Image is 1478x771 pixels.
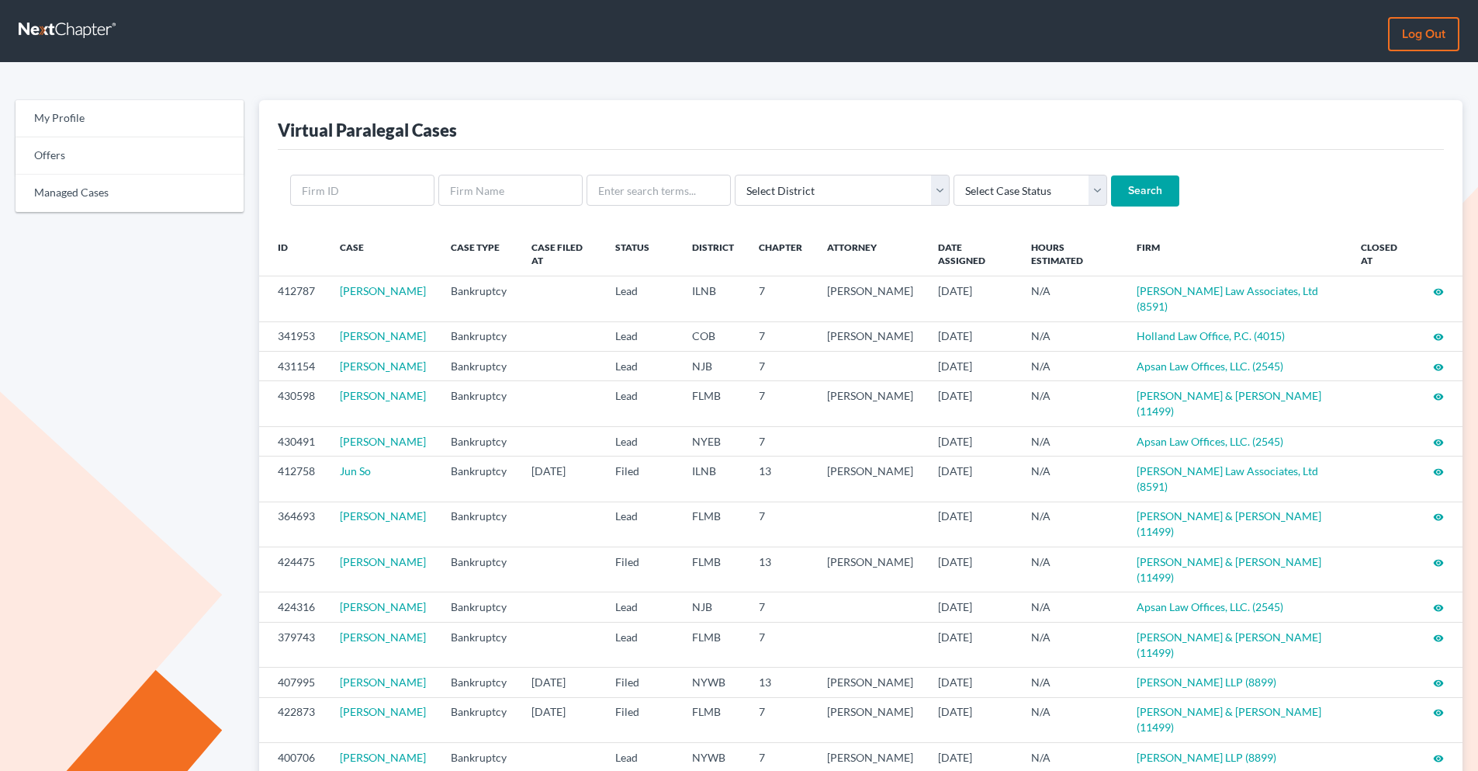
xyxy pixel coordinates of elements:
[1433,675,1444,689] a: visibility
[1137,435,1283,448] a: Apsan Law Offices, LLC. (2545)
[1137,359,1283,373] a: Apsan Law Offices, LLC. (2545)
[340,359,426,373] a: [PERSON_NAME]
[16,100,244,137] a: My Profile
[746,426,815,456] td: 7
[1388,17,1459,51] a: Log out
[438,381,519,426] td: Bankruptcy
[746,321,815,351] td: 7
[438,547,519,592] td: Bankruptcy
[1433,435,1444,448] a: visibility
[290,175,434,206] input: Firm ID
[926,697,1019,742] td: [DATE]
[438,175,583,206] input: Firm Name
[259,276,327,321] td: 412787
[746,668,815,697] td: 13
[815,668,926,697] td: [PERSON_NAME]
[680,276,746,321] td: ILNB
[926,321,1019,351] td: [DATE]
[1137,630,1321,659] a: [PERSON_NAME] & [PERSON_NAME] (11499)
[519,457,603,502] td: [DATE]
[603,231,680,276] th: Status
[438,592,519,622] td: Bankruptcy
[603,276,680,321] td: Lead
[1019,592,1124,622] td: N/A
[603,668,680,697] td: Filed
[259,321,327,351] td: 341953
[603,697,680,742] td: Filed
[1019,426,1124,456] td: N/A
[746,276,815,321] td: 7
[1433,391,1444,402] i: visibility
[746,622,815,667] td: 7
[926,668,1019,697] td: [DATE]
[815,231,926,276] th: Attorney
[259,457,327,502] td: 412758
[1137,751,1276,764] a: [PERSON_NAME] LLP (8899)
[746,592,815,622] td: 7
[680,502,746,547] td: FLMB
[340,675,426,689] a: [PERSON_NAME]
[1019,697,1124,742] td: N/A
[340,435,426,448] a: [PERSON_NAME]
[746,231,815,276] th: Chapter
[1433,753,1444,764] i: visibility
[680,321,746,351] td: COB
[259,426,327,456] td: 430491
[1433,389,1444,402] a: visibility
[926,457,1019,502] td: [DATE]
[1019,231,1124,276] th: Hours Estimated
[926,352,1019,381] td: [DATE]
[1019,276,1124,321] td: N/A
[438,457,519,502] td: Bankruptcy
[259,381,327,426] td: 430598
[1137,555,1321,584] a: [PERSON_NAME] & [PERSON_NAME] (11499)
[926,502,1019,547] td: [DATE]
[746,547,815,592] td: 13
[680,426,746,456] td: NYEB
[603,622,680,667] td: Lead
[438,697,519,742] td: Bankruptcy
[1433,464,1444,478] a: visibility
[438,231,519,276] th: Case Type
[680,352,746,381] td: NJB
[438,668,519,697] td: Bankruptcy
[603,352,680,381] td: Lead
[746,352,815,381] td: 7
[438,352,519,381] td: Bankruptcy
[340,464,371,478] a: Jun So
[603,457,680,502] td: Filed
[1433,678,1444,689] i: visibility
[680,592,746,622] td: NJB
[1433,329,1444,342] a: visibility
[1137,705,1321,734] a: [PERSON_NAME] & [PERSON_NAME] (11499)
[680,231,746,276] th: District
[1019,381,1124,426] td: N/A
[278,119,457,141] div: Virtual Paralegal Cases
[1019,321,1124,351] td: N/A
[746,457,815,502] td: 13
[746,381,815,426] td: 7
[680,381,746,426] td: FLMB
[1433,600,1444,613] a: visibility
[1433,633,1444,644] i: visibility
[1433,287,1444,297] i: visibility
[587,175,731,206] input: Enter search terms...
[1137,509,1321,538] a: [PERSON_NAME] & [PERSON_NAME] (11499)
[1348,231,1421,276] th: Closed at
[438,502,519,547] td: Bankruptcy
[340,284,426,297] a: [PERSON_NAME]
[1137,600,1283,613] a: Apsan Law Offices, LLC. (2545)
[1433,359,1444,373] a: visibility
[1137,389,1321,418] a: [PERSON_NAME] & [PERSON_NAME] (11499)
[746,697,815,742] td: 7
[926,381,1019,426] td: [DATE]
[259,547,327,592] td: 424475
[815,457,926,502] td: [PERSON_NAME]
[603,381,680,426] td: Lead
[16,137,244,175] a: Offers
[519,697,603,742] td: [DATE]
[438,276,519,321] td: Bankruptcy
[603,502,680,547] td: Lead
[815,321,926,351] td: [PERSON_NAME]
[340,389,426,402] a: [PERSON_NAME]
